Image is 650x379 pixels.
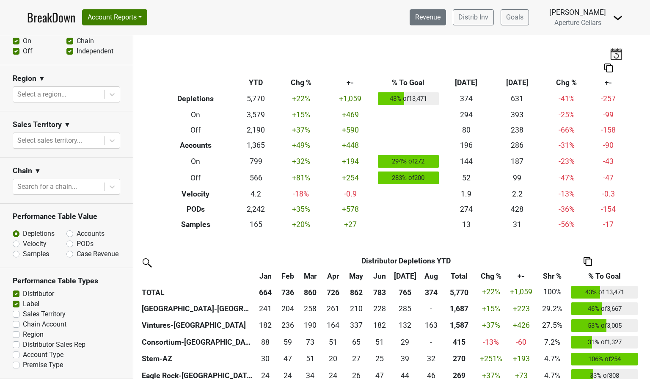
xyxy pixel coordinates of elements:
[278,320,297,331] div: 236
[299,284,322,301] th: 860
[23,36,31,46] label: On
[475,334,507,351] td: -13 %
[322,334,344,351] td: 50.834
[391,284,419,301] th: 765
[324,353,342,364] div: 20
[277,153,325,170] td: +32 %
[234,138,277,153] td: 1,365
[475,268,507,284] th: Chg %: activate to sort column ascending
[475,300,507,317] td: +15 %
[419,317,443,334] td: 163.425
[301,320,320,331] div: 190
[443,284,475,301] th: 5,770
[443,351,475,368] th: 269.999
[590,170,627,187] td: -47
[157,107,235,122] th: On
[482,288,500,296] span: +22%
[299,334,322,351] td: 72.583
[370,303,388,314] div: 228
[13,166,32,175] h3: Chain
[441,122,492,138] td: 80
[325,153,376,170] td: +194
[23,229,55,239] label: Depletions
[77,36,94,46] label: Chain
[475,351,507,368] td: +251 %
[325,170,376,187] td: +254
[543,170,590,187] td: -47 %
[277,170,325,187] td: +81 %
[604,64,613,72] img: Copy to clipboard
[325,217,376,232] td: +27
[277,122,325,138] td: +37 %
[419,300,443,317] td: 0
[322,317,344,334] td: 164.009
[77,239,94,249] label: PODs
[590,153,627,170] td: -43
[441,202,492,217] td: 274
[584,257,592,266] img: Copy to clipboard
[234,107,277,122] td: 3,579
[234,217,277,232] td: 165
[419,268,443,284] th: Aug: activate to sort column ascending
[276,334,298,351] td: 58.667
[23,360,63,370] label: Premise Type
[393,353,417,364] div: 39
[277,75,325,91] th: Chg %
[23,309,66,319] label: Sales Territory
[276,300,298,317] td: 204.499
[34,166,41,176] span: ▼
[256,320,275,331] div: 182
[325,91,376,108] td: +1,059
[254,300,276,317] td: 241
[344,317,369,334] td: 337.003
[325,138,376,153] td: +448
[23,289,54,299] label: Distributor
[234,153,277,170] td: 799
[299,300,322,317] td: 258
[276,253,535,268] th: Distributor Depletions YTD
[277,217,325,232] td: +20 %
[140,300,254,317] th: [GEOGRAPHIC_DATA]-[GEOGRAPHIC_DATA]
[325,202,376,217] td: +578
[549,7,606,18] div: [PERSON_NAME]
[77,229,105,239] label: Accounts
[391,317,419,334] td: 132.437
[441,153,492,170] td: 144
[507,268,536,284] th: +-: activate to sort column ascending
[536,284,570,301] td: 100%
[543,202,590,217] td: -36 %
[543,217,590,232] td: -56 %
[64,120,71,130] span: ▼
[276,284,298,301] th: 736
[510,288,532,296] span: +1,059
[569,268,640,284] th: % To Goal: activate to sort column ascending
[157,186,235,202] th: Velocity
[443,317,475,334] th: 1586.900
[554,19,601,27] span: Aperture Cellars
[543,107,590,122] td: -25 %
[301,353,320,364] div: 51
[441,217,492,232] td: 13
[369,268,391,284] th: Jun: activate to sort column ascending
[277,138,325,153] td: +49 %
[324,320,342,331] div: 164
[82,9,147,25] button: Account Reports
[543,138,590,153] td: -31 %
[445,337,473,348] div: 415
[254,268,276,284] th: Jan: activate to sort column ascending
[441,170,492,187] td: 52
[278,303,297,314] div: 204
[369,300,391,317] td: 228
[277,107,325,122] td: +15 %
[492,91,543,108] td: 631
[301,337,320,348] div: 73
[492,107,543,122] td: 393
[445,303,473,314] div: 1,687
[610,48,622,60] img: last_updated_date
[77,46,113,56] label: Independent
[234,91,277,108] td: 5,770
[346,353,366,364] div: 27
[23,319,66,329] label: Chain Account
[445,353,473,364] div: 270
[140,351,254,368] th: Stem-AZ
